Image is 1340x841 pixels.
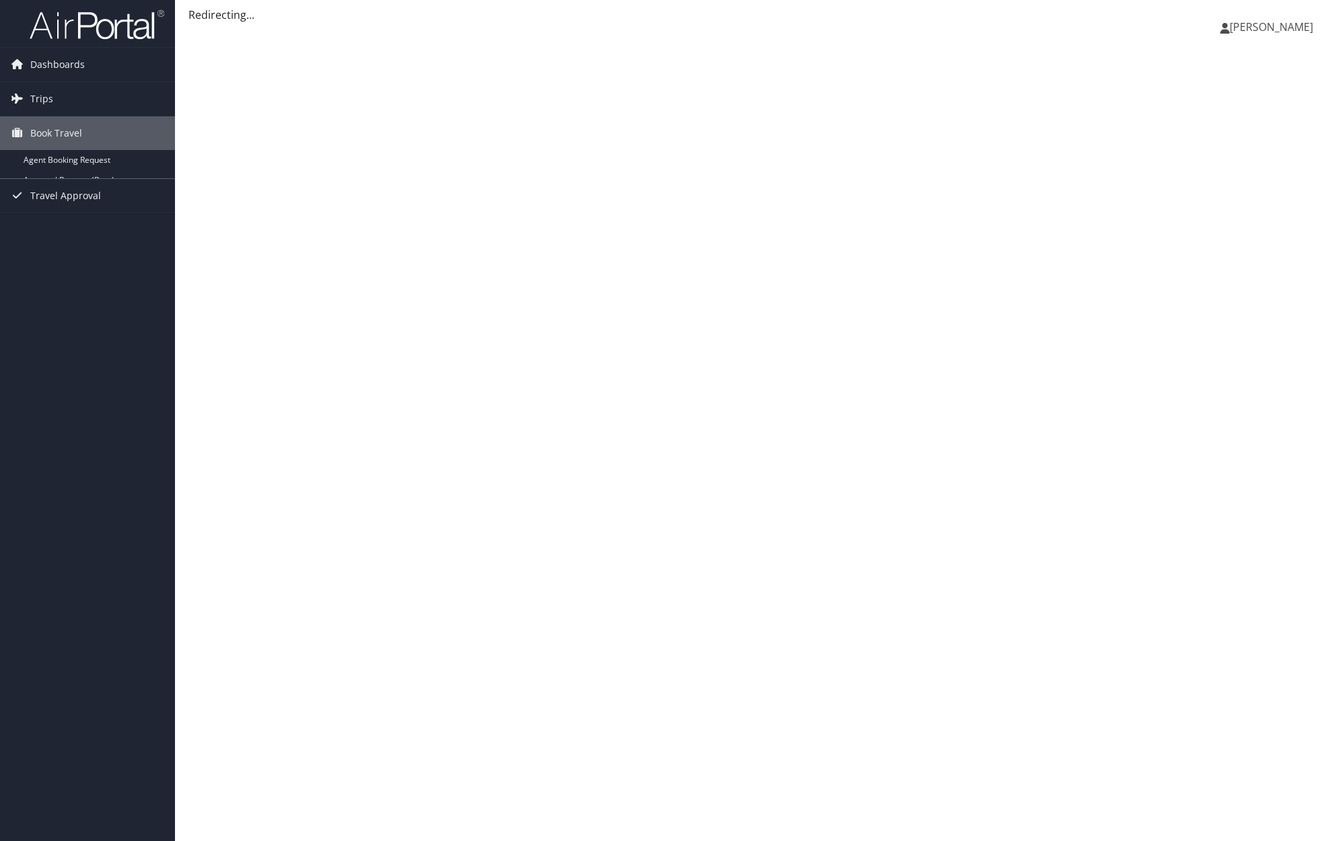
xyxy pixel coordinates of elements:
span: [PERSON_NAME] [1230,20,1313,34]
span: Book Travel [30,116,82,150]
img: airportal-logo.png [30,9,164,40]
div: Redirecting... [188,7,1327,23]
span: Dashboards [30,48,85,81]
a: [PERSON_NAME] [1220,7,1327,47]
span: Travel Approval [30,179,101,213]
span: Trips [30,82,53,116]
